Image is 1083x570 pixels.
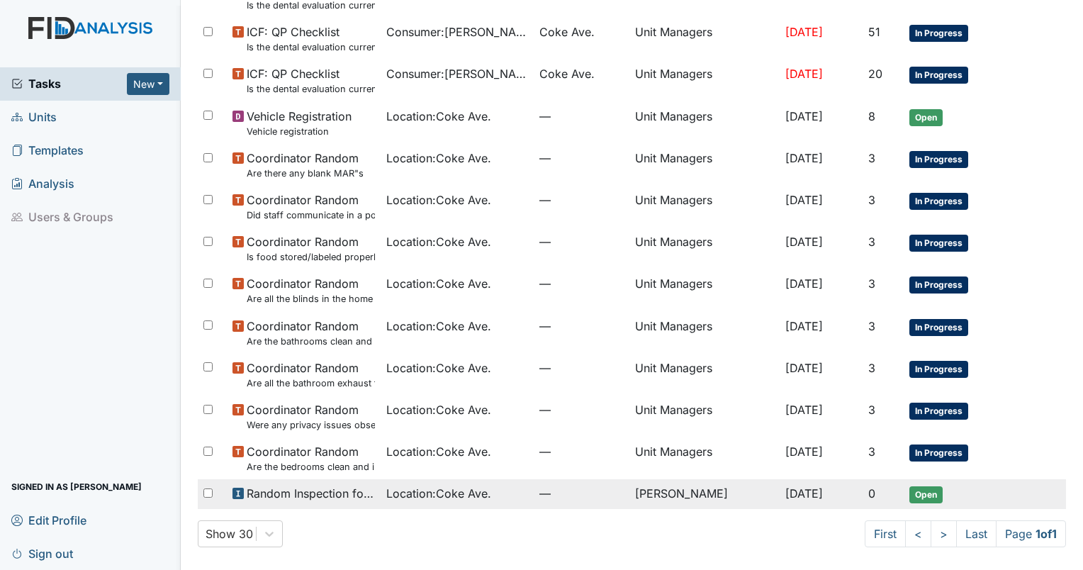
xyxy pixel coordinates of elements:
span: — [539,191,624,208]
span: Templates [11,140,84,162]
span: Location : Coke Ave. [386,443,491,460]
span: In Progress [909,193,968,210]
span: Coordinator Random Are all the blinds in the home operational and clean? [247,275,374,306]
strong: 1 of 1 [1036,527,1057,541]
span: In Progress [909,151,968,168]
span: Location : Coke Ave. [386,401,491,418]
span: — [539,443,624,460]
span: Location : Coke Ave. [386,359,491,376]
small: Are all the bathroom exhaust fan covers clean and dust free? [247,376,374,390]
span: 3 [868,319,875,333]
span: Signed in as [PERSON_NAME] [11,476,142,498]
span: Location : Coke Ave. [386,485,491,502]
span: Coordinator Random Did staff communicate in a positive demeanor with consumers? [247,191,374,222]
a: Last [956,520,997,547]
small: Were any privacy issues observed? [247,418,374,432]
span: — [539,108,624,125]
small: Is food stored/labeled properly? [247,250,374,264]
a: > [931,520,957,547]
small: Is the dental evaluation current? (document the date, oral rating, and goal # if needed in the co... [247,82,374,96]
span: Location : Coke Ave. [386,191,491,208]
span: 3 [868,276,875,291]
small: Vehicle registration [247,125,352,138]
span: [DATE] [785,361,823,375]
span: — [539,150,624,167]
span: Coordinator Random Are there any blank MAR"s [247,150,364,180]
small: Are there any blank MAR"s [247,167,364,180]
span: [DATE] [785,445,823,459]
span: 3 [868,445,875,459]
td: Unit Managers [629,102,780,144]
span: Location : Coke Ave. [386,275,491,292]
span: Coordinator Random Are the bedrooms clean and in good repair? [247,443,374,474]
td: Unit Managers [629,228,780,269]
span: 0 [868,486,875,501]
span: — [539,233,624,250]
span: [DATE] [785,486,823,501]
span: 3 [868,151,875,165]
button: New [127,73,169,95]
nav: task-pagination [865,520,1066,547]
small: Did staff communicate in a positive demeanor with consumers? [247,208,374,222]
span: Coordinator Random Are the bathrooms clean and in good repair? [247,318,374,348]
span: Edit Profile [11,509,86,531]
td: Unit Managers [629,186,780,228]
small: Are the bathrooms clean and in good repair? [247,335,374,348]
span: 3 [868,193,875,207]
td: [PERSON_NAME] [629,479,780,509]
td: Unit Managers [629,312,780,354]
span: 8 [868,109,875,123]
small: Is the dental evaluation current? (document the date, oral rating, and goal # if needed in the co... [247,40,374,54]
span: 51 [868,25,880,39]
span: — [539,275,624,292]
span: Analysis [11,173,74,195]
small: Are all the blinds in the home operational and clean? [247,292,374,306]
span: ICF: QP Checklist Is the dental evaluation current? (document the date, oral rating, and goal # i... [247,23,374,54]
span: Consumer : [PERSON_NAME] [386,23,528,40]
span: In Progress [909,25,968,42]
span: [DATE] [785,67,823,81]
td: Unit Managers [629,144,780,186]
span: — [539,485,624,502]
span: 3 [868,361,875,375]
td: Unit Managers [629,18,780,60]
span: — [539,401,624,418]
td: Unit Managers [629,396,780,437]
span: Open [909,486,943,503]
span: Location : Coke Ave. [386,233,491,250]
span: [DATE] [785,193,823,207]
span: Open [909,109,943,126]
small: Are the bedrooms clean and in good repair? [247,460,374,474]
span: 3 [868,235,875,249]
span: In Progress [909,276,968,294]
span: — [539,318,624,335]
td: Unit Managers [629,60,780,101]
span: [DATE] [785,25,823,39]
span: ICF: QP Checklist Is the dental evaluation current? (document the date, oral rating, and goal # i... [247,65,374,96]
a: Tasks [11,75,127,92]
span: In Progress [909,403,968,420]
td: Unit Managers [629,269,780,311]
span: Page [996,520,1066,547]
span: 3 [868,403,875,417]
div: Show 30 [206,525,253,542]
span: Coke Ave. [539,65,595,82]
span: In Progress [909,361,968,378]
span: In Progress [909,235,968,252]
span: Location : Coke Ave. [386,108,491,125]
span: Location : Coke Ave. [386,318,491,335]
span: Vehicle Registration Vehicle registration [247,108,352,138]
span: [DATE] [785,109,823,123]
span: [DATE] [785,276,823,291]
td: Unit Managers [629,437,780,479]
span: In Progress [909,319,968,336]
span: [DATE] [785,403,823,417]
a: < [905,520,931,547]
a: First [865,520,906,547]
span: In Progress [909,67,968,84]
span: Sign out [11,542,73,564]
td: Unit Managers [629,354,780,396]
span: Coordinator Random Is food stored/labeled properly? [247,233,374,264]
span: 20 [868,67,882,81]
